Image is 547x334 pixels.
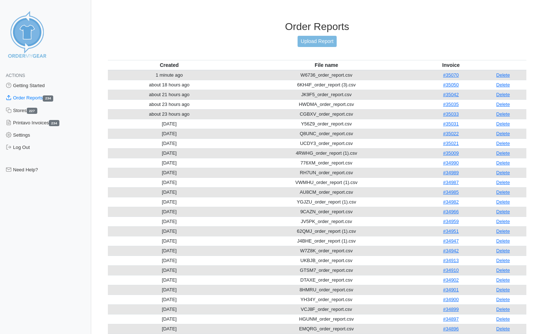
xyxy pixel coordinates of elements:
[443,170,459,175] a: #34989
[443,277,459,283] a: #34902
[231,217,422,226] td: JV5PK_order_report.csv
[231,168,422,177] td: RH7UN_order_report.csv
[443,92,459,97] a: #35042
[231,129,422,138] td: Q8UNC_order_report.csv
[496,238,510,244] a: Delete
[231,109,422,119] td: CGBXV_order_report.csv
[108,21,526,33] h3: Order Reports
[496,189,510,195] a: Delete
[43,95,53,102] span: 234
[496,72,510,78] a: Delete
[443,209,459,214] a: #34966
[231,138,422,148] td: UCDY3_order_report.csv
[108,187,231,197] td: [DATE]
[231,304,422,314] td: VCJ8F_order_report.csv
[496,141,510,146] a: Delete
[443,316,459,322] a: #34897
[443,297,459,302] a: #34900
[443,326,459,331] a: #34896
[443,121,459,127] a: #35031
[496,277,510,283] a: Delete
[108,197,231,207] td: [DATE]
[108,285,231,295] td: [DATE]
[108,70,231,80] td: 1 minute ago
[231,177,422,187] td: VWMHU_order_report (1).csv
[496,92,510,97] a: Delete
[108,148,231,158] td: [DATE]
[108,119,231,129] td: [DATE]
[108,314,231,324] td: [DATE]
[496,111,510,117] a: Delete
[443,267,459,273] a: #34910
[231,197,422,207] td: YGJZU_order_report (1).csv
[496,297,510,302] a: Delete
[231,236,422,246] td: J4BHE_order_report (1).csv
[496,209,510,214] a: Delete
[108,207,231,217] td: [DATE]
[496,307,510,312] a: Delete
[443,307,459,312] a: #34899
[231,80,422,90] td: 6KH4F_order_report (3).csv
[108,295,231,304] td: [DATE]
[443,238,459,244] a: #34947
[496,121,510,127] a: Delete
[496,326,510,331] a: Delete
[496,258,510,263] a: Delete
[496,199,510,205] a: Delete
[496,219,510,224] a: Delete
[443,131,459,136] a: #35022
[27,108,37,114] span: 227
[443,287,459,292] a: #34901
[443,258,459,263] a: #34913
[496,316,510,322] a: Delete
[108,158,231,168] td: [DATE]
[443,150,459,156] a: #35009
[108,138,231,148] td: [DATE]
[231,324,422,334] td: EMQRG_order_report.csv
[108,324,231,334] td: [DATE]
[231,246,422,256] td: W7Z8K_order_report.csv
[231,60,422,70] th: File name
[108,304,231,314] td: [DATE]
[496,180,510,185] a: Delete
[108,246,231,256] td: [DATE]
[108,99,231,109] td: about 23 hours ago
[443,102,459,107] a: #35035
[496,170,510,175] a: Delete
[231,256,422,265] td: UKBJB_order_report.csv
[496,131,510,136] a: Delete
[231,158,422,168] td: 776XM_order_report.csv
[49,120,59,126] span: 234
[231,148,422,158] td: 4RWHG_order_report (1).csv
[496,82,510,87] a: Delete
[108,168,231,177] td: [DATE]
[231,207,422,217] td: 9CAZN_order_report.csv
[108,236,231,246] td: [DATE]
[108,226,231,236] td: [DATE]
[443,248,459,253] a: #34942
[496,160,510,166] a: Delete
[108,80,231,90] td: about 18 hours ago
[496,150,510,156] a: Delete
[298,36,337,47] a: Upload Report
[443,72,459,78] a: #35070
[443,111,459,117] a: #35033
[443,199,459,205] a: #34982
[496,267,510,273] a: Delete
[496,287,510,292] a: Delete
[108,265,231,275] td: [DATE]
[108,217,231,226] td: [DATE]
[231,119,422,129] td: Y56Z9_order_report.csv
[108,90,231,99] td: about 21 hours ago
[231,99,422,109] td: HWDMA_order_report.csv
[231,314,422,324] td: HGUNM_order_report.csv
[443,160,459,166] a: #34990
[422,60,480,70] th: Invoice
[231,226,422,236] td: 62QMJ_order_report (1).csv
[496,248,510,253] a: Delete
[231,70,422,80] td: W6736_order_report.csv
[443,189,459,195] a: #34985
[231,295,422,304] td: YH34Y_order_report.csv
[231,187,422,197] td: AU8CM_order_report.csv
[108,129,231,138] td: [DATE]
